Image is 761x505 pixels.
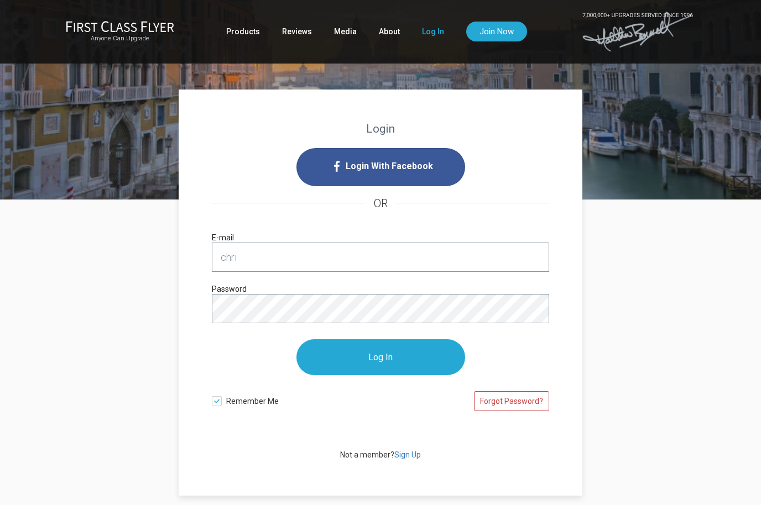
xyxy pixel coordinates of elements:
[212,232,234,244] label: E-mail
[379,22,400,41] a: About
[212,186,549,220] h4: OR
[366,122,395,135] strong: Login
[346,157,433,175] span: Login With Facebook
[334,22,357,41] a: Media
[212,283,247,295] label: Password
[394,450,421,459] a: Sign Up
[422,22,444,41] a: Log In
[296,339,465,375] input: Log In
[282,22,312,41] a: Reviews
[466,22,527,41] a: Join Now
[474,391,549,411] a: Forgot Password?
[66,35,174,43] small: Anyone Can Upgrade
[296,148,465,186] i: Login with Facebook
[340,450,421,459] span: Not a member?
[226,391,380,407] span: Remember Me
[66,20,174,43] a: First Class FlyerAnyone Can Upgrade
[66,20,174,32] img: First Class Flyer
[226,22,260,41] a: Products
